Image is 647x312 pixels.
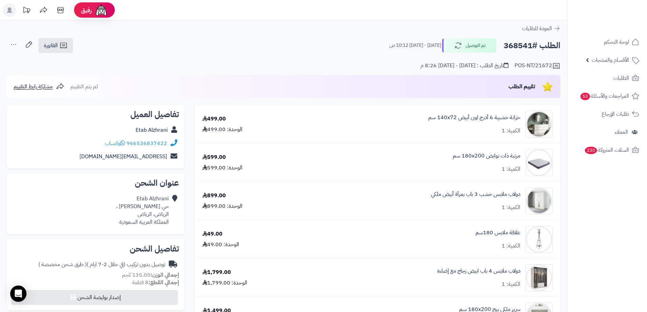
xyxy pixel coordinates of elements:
a: الطلبات [572,70,643,86]
span: مشاركة رابط التقييم [14,82,53,91]
span: العملاء [615,127,628,137]
div: الكمية: 1 [502,242,520,250]
div: POS-NT/21672 [515,62,560,70]
div: Etab Alzhrani حي [PERSON_NAME] ، الرياض، الرياض المملكة العربية السعودية [116,195,169,226]
a: تحديثات المنصة [18,3,35,19]
a: مشاركة رابط التقييم [14,82,64,91]
a: العودة للطلبات [522,24,560,33]
div: 899.00 [202,192,226,200]
span: المراجعات والأسئلة [580,91,629,101]
div: 599.00 [202,153,226,161]
div: 49.00 [202,230,222,238]
span: الأقسام والمنتجات [592,55,629,65]
h2: تفاصيل الشحن [12,245,179,253]
small: [DATE] - [DATE] 10:12 ص [389,42,441,49]
div: الكمية: 1 [502,204,520,212]
a: دولاب ملابس خشب 3 باب بمرآة أبيض ملكي [431,190,520,198]
div: الكمية: 1 [502,127,520,135]
a: المراجعات والأسئلة53 [572,88,643,104]
h2: عنوان الشحن [12,179,179,187]
img: 1746709299-1702541934053-68567865785768-1000x1000-90x90.jpg [526,111,552,138]
a: مرتبة ذات نوابض 180x200 سم [453,152,520,160]
a: [EMAIL_ADDRESS][DOMAIN_NAME] [79,152,167,161]
a: 966536837422 [126,139,167,147]
span: الفاتورة [44,41,58,50]
div: 499.00 [202,115,226,123]
small: 8 قطعة [132,278,179,287]
div: الكمية: 1 [502,280,520,288]
a: Etab Alzhrani [136,126,168,134]
span: تقييم الطلب [508,82,535,91]
button: تم التوصيل [442,38,497,53]
div: الوحدة: 599.00 [202,164,242,172]
a: دولاب ملابس 4 باب ابيض زجاج مع إضاءة [437,267,520,275]
strong: إجمالي القطع: [148,278,179,287]
span: لم يتم التقييم [70,82,98,91]
a: واتساب [105,139,125,147]
a: خزانة خشبية 6 أدرج لون أبيض 140x72 سم [428,114,520,122]
strong: إجمالي الوزن: [150,271,179,279]
img: 1729601419-110107010065-90x90.jpg [526,226,552,253]
span: الطلبات [613,73,629,83]
h2: الطلب #368541 [504,39,560,53]
div: الوحدة: 899.00 [202,202,242,210]
a: لوحة التحكم [572,34,643,50]
div: الوحدة: 1,799.00 [202,279,247,287]
span: لوحة التحكم [604,37,629,47]
img: 1733064246-1-90x90.jpg [526,187,552,215]
span: 230 [585,147,597,154]
img: ai-face.png [94,3,108,17]
img: 1702708315-RS-09-90x90.jpg [526,149,552,176]
a: طلبات الإرجاع [572,106,643,122]
div: الكمية: 1 [502,165,520,173]
a: الفاتورة [38,38,73,53]
img: 1742133300-110103010020.1-90x90.jpg [526,264,552,291]
span: 53 [580,93,590,100]
img: logo-2.png [601,5,641,19]
a: السلات المتروكة230 [572,142,643,158]
div: Open Intercom Messenger [10,286,26,302]
a: العملاء [572,124,643,140]
span: العودة للطلبات [522,24,552,33]
small: 135.00 كجم [122,271,179,279]
span: رفيق [81,6,92,14]
span: ( طرق شحن مخصصة ) [38,260,87,269]
h2: تفاصيل العميل [12,110,179,118]
span: السلات المتروكة [584,145,629,155]
div: 1,799.00 [202,269,231,276]
div: توصيل بدون تركيب (في خلال 2-7 ايام ) [38,261,165,269]
div: تاريخ الطلب : [DATE] - [DATE] 8:26 م [420,62,508,70]
div: الوحدة: 499.00 [202,126,242,133]
a: علاقة ملابس 180سم [475,229,520,237]
button: إصدار بوليصة الشحن [11,290,178,305]
div: الوحدة: 49.00 [202,241,239,249]
span: طلبات الإرجاع [601,109,629,119]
